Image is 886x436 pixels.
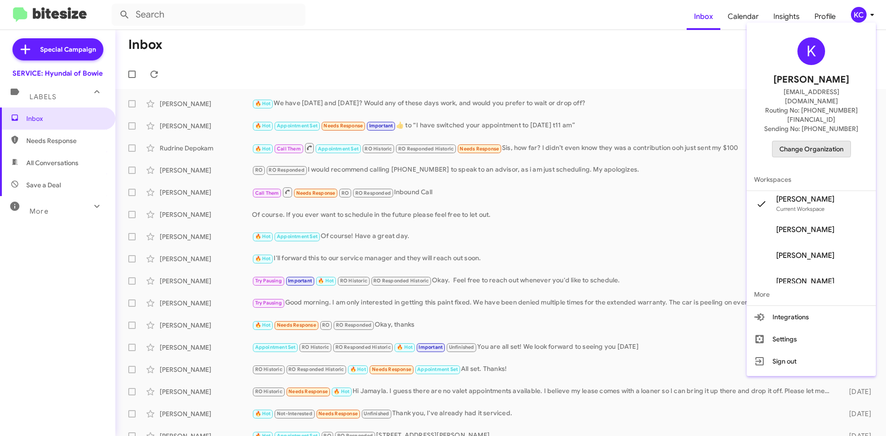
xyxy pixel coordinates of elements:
span: [PERSON_NAME] [776,195,834,204]
span: [PERSON_NAME] [776,277,834,286]
span: More [747,283,876,305]
span: Routing No: [PHONE_NUMBER][FINANCIAL_ID] [758,106,865,124]
span: Current Workspace [776,205,825,212]
span: [PERSON_NAME] [773,72,849,87]
button: Integrations [747,306,876,328]
span: [EMAIL_ADDRESS][DOMAIN_NAME] [758,87,865,106]
div: K [797,37,825,65]
span: [PERSON_NAME] [776,251,834,260]
span: [PERSON_NAME] [776,225,834,234]
span: Change Organization [779,141,844,157]
button: Sign out [747,350,876,372]
button: Change Organization [772,141,851,157]
button: Settings [747,328,876,350]
span: Sending No: [PHONE_NUMBER] [764,124,858,133]
span: Workspaces [747,168,876,191]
